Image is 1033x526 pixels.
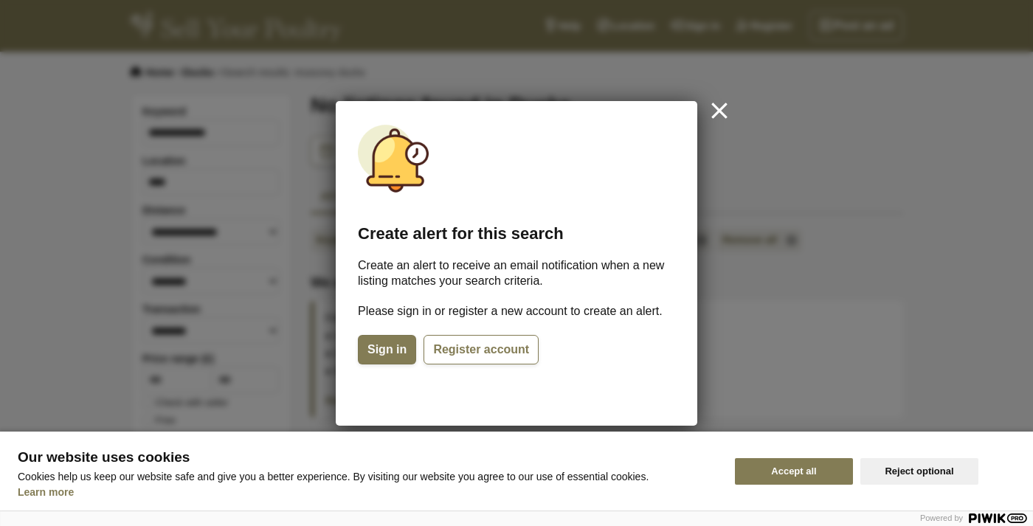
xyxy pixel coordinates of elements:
[18,471,717,482] p: Cookies help us keep our website safe and give you a better experience. By visiting our website y...
[920,513,963,522] span: Powered by
[860,458,978,485] button: Reject optional
[358,123,429,194] img: Search alerts
[18,450,717,465] span: Our website uses cookies
[358,258,675,364] div: Create an alert to receive an email notification when a new listing matches your search criteria....
[735,458,853,485] button: Accept all
[358,224,675,243] div: Create alert for this search
[424,335,539,364] a: Register account
[358,335,416,364] a: Sign in
[18,486,74,498] a: Learn more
